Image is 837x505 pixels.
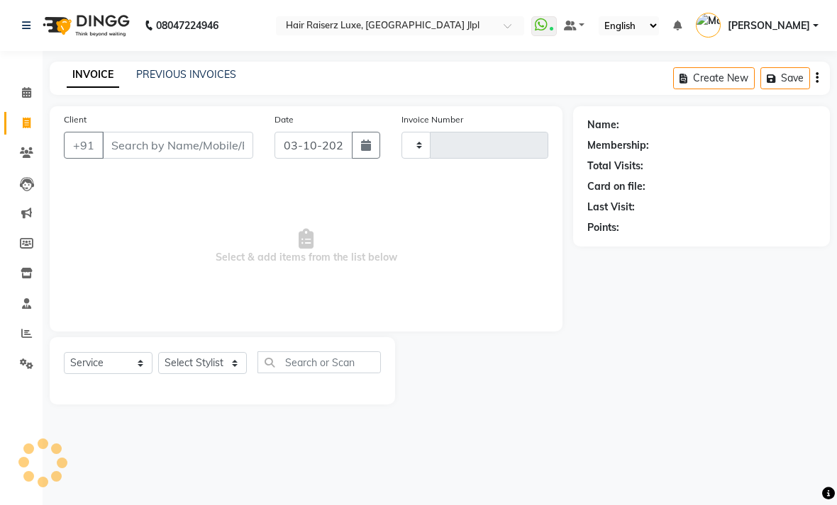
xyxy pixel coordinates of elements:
[64,132,104,159] button: +91
[587,118,619,132] div: Name:
[587,138,649,153] div: Membership:
[67,62,119,88] a: INVOICE
[275,113,294,126] label: Date
[64,113,87,126] label: Client
[136,68,236,81] a: PREVIOUS INVOICES
[102,132,253,159] input: Search by Name/Mobile/Email/Code
[696,13,721,38] img: Manpreet Kaur
[36,6,133,45] img: logo
[587,200,635,215] div: Last Visit:
[156,6,218,45] b: 08047224946
[64,176,548,317] span: Select & add items from the list below
[587,159,643,174] div: Total Visits:
[673,67,755,89] button: Create New
[587,179,645,194] div: Card on file:
[760,67,810,89] button: Save
[401,113,463,126] label: Invoice Number
[257,351,381,373] input: Search or Scan
[728,18,810,33] span: [PERSON_NAME]
[587,220,619,235] div: Points:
